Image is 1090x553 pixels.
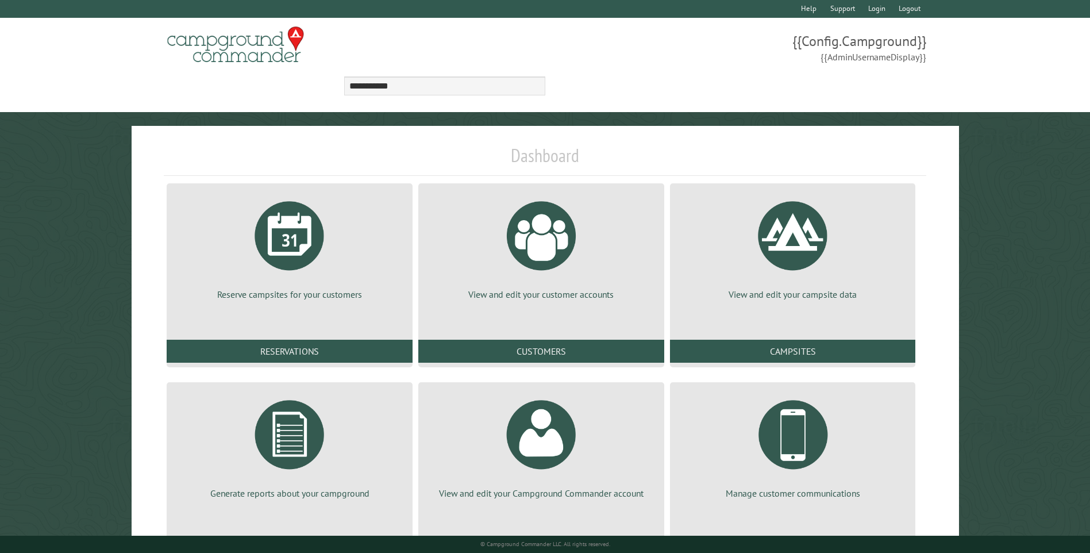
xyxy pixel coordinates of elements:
[164,22,307,67] img: Campground Commander
[684,391,902,500] a: Manage customer communications
[670,340,916,363] a: Campsites
[180,391,399,500] a: Generate reports about your campground
[480,540,610,548] small: © Campground Commander LLC. All rights reserved.
[432,288,650,301] p: View and edit your customer accounts
[164,144,926,176] h1: Dashboard
[432,193,650,301] a: View and edit your customer accounts
[180,487,399,500] p: Generate reports about your campground
[545,32,926,64] span: {{Config.Campground}} {{AdminUsernameDisplay}}
[684,193,902,301] a: View and edit your campsite data
[180,193,399,301] a: Reserve campsites for your customers
[432,391,650,500] a: View and edit your Campground Commander account
[180,288,399,301] p: Reserve campsites for your customers
[432,487,650,500] p: View and edit your Campground Commander account
[684,288,902,301] p: View and edit your campsite data
[167,340,413,363] a: Reservations
[418,340,664,363] a: Customers
[684,487,902,500] p: Manage customer communications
